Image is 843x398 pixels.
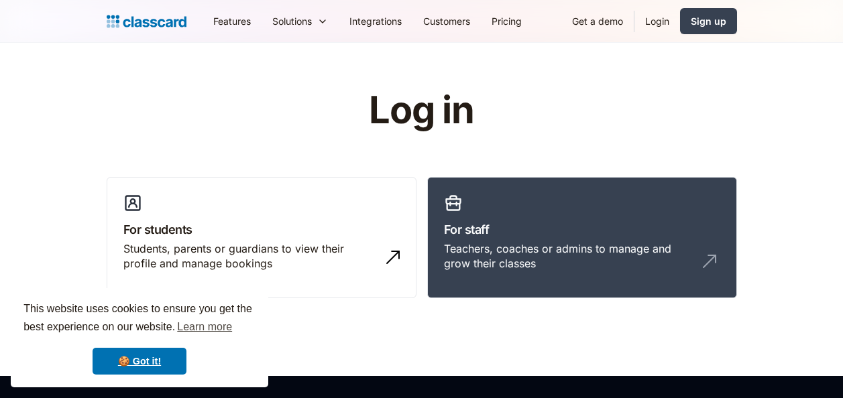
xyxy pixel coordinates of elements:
div: Students, parents or guardians to view their profile and manage bookings [123,241,373,271]
a: home [107,12,186,31]
div: Solutions [262,6,339,36]
h3: For students [123,220,400,239]
div: Sign up [691,14,726,28]
h3: For staff [444,220,720,239]
div: cookieconsent [11,288,268,387]
a: Sign up [680,8,737,34]
a: Pricing [481,6,532,36]
a: Login [634,6,680,36]
a: Customers [412,6,481,36]
h1: Log in [209,90,634,131]
a: learn more about cookies [175,317,234,337]
div: Teachers, coaches or admins to manage and grow their classes [444,241,693,271]
a: Integrations [339,6,412,36]
div: Solutions [272,14,312,28]
a: For studentsStudents, parents or guardians to view their profile and manage bookings [107,177,416,299]
a: Features [203,6,262,36]
a: For staffTeachers, coaches or admins to manage and grow their classes [427,177,737,299]
a: Get a demo [561,6,634,36]
a: dismiss cookie message [93,348,186,375]
span: This website uses cookies to ensure you get the best experience on our website. [23,301,256,337]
